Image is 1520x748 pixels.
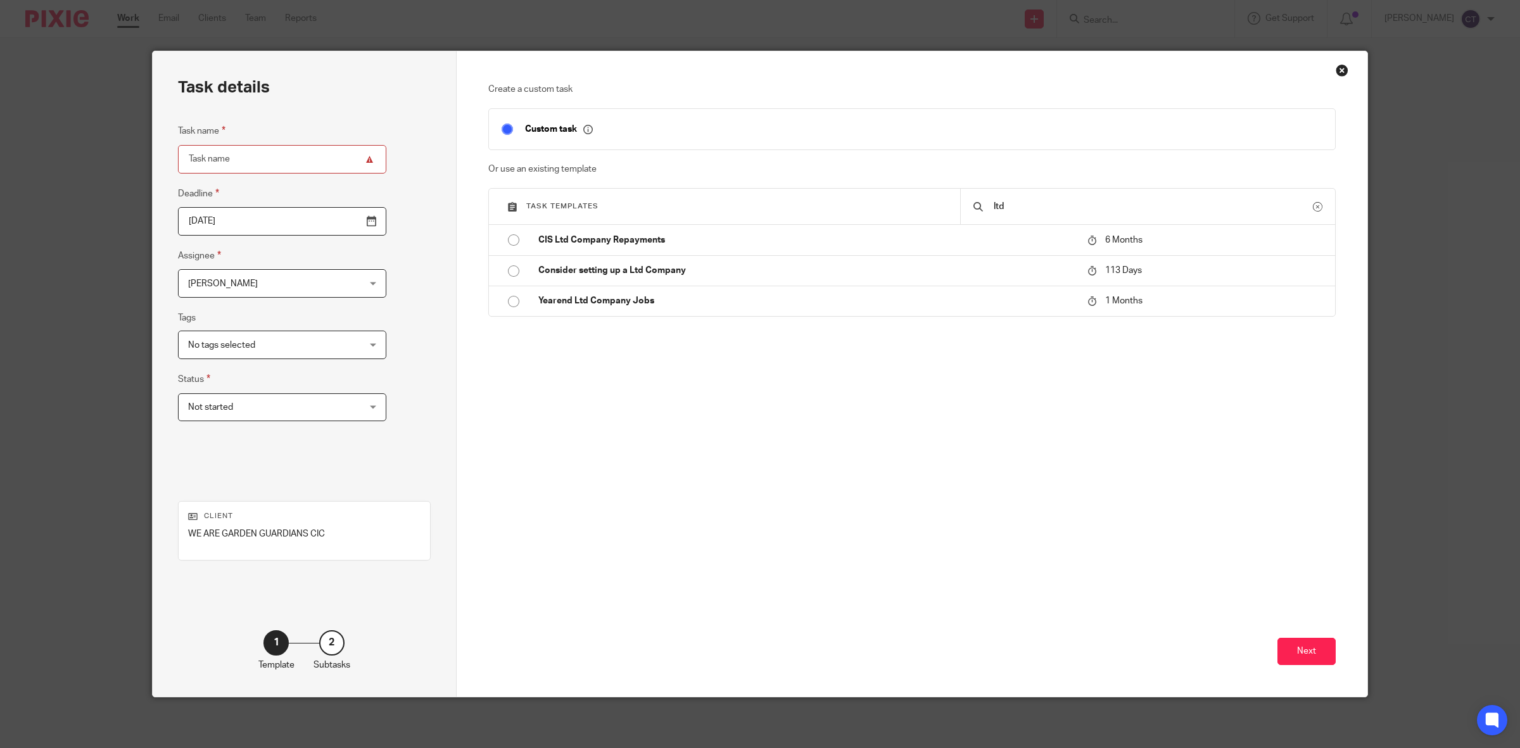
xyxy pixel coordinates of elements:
[313,659,350,671] p: Subtasks
[1105,297,1143,306] span: 1 Months
[178,124,225,138] label: Task name
[188,403,233,412] span: Not started
[1277,638,1336,665] button: Next
[178,207,386,236] input: Pick a date
[178,77,270,98] h2: Task details
[188,341,255,350] span: No tags selected
[1105,236,1143,244] span: 6 Months
[263,630,289,656] div: 1
[178,312,196,324] label: Tags
[188,511,421,521] p: Client
[178,186,219,201] label: Deadline
[178,145,386,174] input: Task name
[538,234,1075,246] p: CIS Ltd Company Repayments
[525,124,593,135] p: Custom task
[488,83,1336,96] p: Create a custom task
[538,295,1075,307] p: Yearend Ltd Company Jobs
[488,163,1336,175] p: Or use an existing template
[538,264,1075,277] p: Consider setting up a Ltd Company
[188,528,421,540] p: WE ARE GARDEN GUARDIANS CIC
[188,279,258,288] span: [PERSON_NAME]
[178,248,221,263] label: Assignee
[178,372,210,386] label: Status
[992,200,1313,213] input: Search...
[319,630,345,656] div: 2
[526,203,598,210] span: Task templates
[1336,64,1348,77] div: Close this dialog window
[1105,266,1142,275] span: 113 Days
[258,659,294,671] p: Template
